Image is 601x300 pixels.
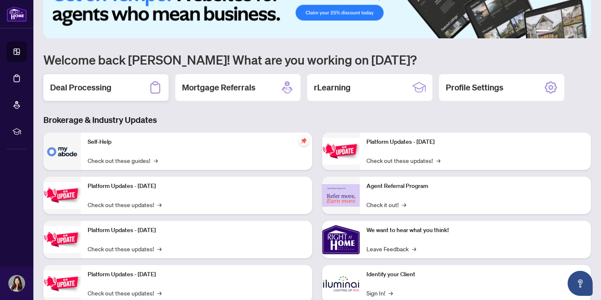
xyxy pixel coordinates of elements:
p: Platform Updates - [DATE] [88,226,306,235]
img: We want to hear what you think! [322,221,360,258]
span: → [154,156,158,165]
img: Self-Help [43,132,81,170]
button: 3 [559,30,563,33]
span: → [157,288,162,297]
a: Check out these updates!→ [88,200,162,209]
h2: Mortgage Referrals [182,82,255,93]
img: Profile Icon [9,275,25,291]
p: Platform Updates - [DATE] [88,270,306,279]
img: Platform Updates - June 23, 2025 [322,138,360,164]
p: Agent Referral Program [366,182,584,191]
button: 2 [553,30,556,33]
img: Platform Updates - July 21, 2025 [43,226,81,252]
a: Check it out!→ [366,200,406,209]
button: 6 [579,30,583,33]
p: Self-Help [88,137,306,147]
a: Sign In!→ [366,288,393,297]
p: Platform Updates - [DATE] [366,137,584,147]
img: Platform Updates - September 16, 2025 [43,182,81,208]
span: → [389,288,393,297]
button: 1 [536,30,549,33]
img: logo [7,6,27,22]
a: Check out these updates!→ [88,288,162,297]
button: Open asap [568,271,593,296]
h2: Profile Settings [446,82,503,93]
span: → [402,200,406,209]
img: Agent Referral Program [322,184,360,207]
span: → [157,200,162,209]
a: Check out these updates!→ [366,156,440,165]
button: 4 [566,30,569,33]
button: 5 [573,30,576,33]
span: → [412,244,416,253]
h3: Brokerage & Industry Updates [43,114,591,126]
a: Check out these updates!→ [88,244,162,253]
p: Platform Updates - [DATE] [88,182,306,191]
span: → [436,156,440,165]
h2: rLearning [314,82,351,93]
p: Identify your Client [366,270,584,279]
span: → [157,244,162,253]
img: Platform Updates - July 8, 2025 [43,270,81,297]
a: Check out these guides!→ [88,156,158,165]
h2: Deal Processing [50,82,111,93]
h1: Welcome back [PERSON_NAME]! What are you working on [DATE]? [43,52,591,67]
p: We want to hear what you think! [366,226,584,235]
a: Leave Feedback→ [366,244,416,253]
span: pushpin [299,136,309,146]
